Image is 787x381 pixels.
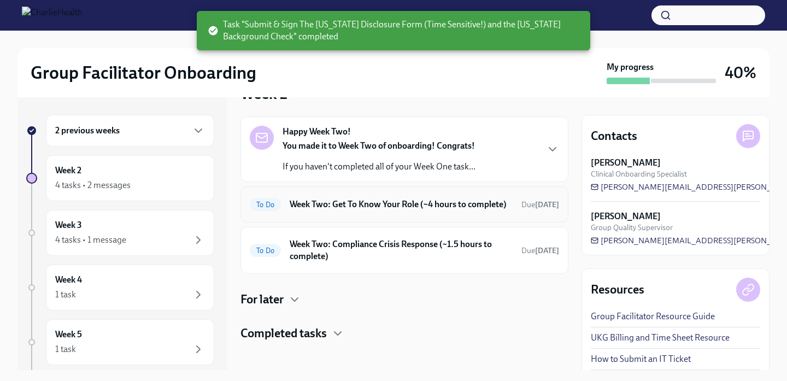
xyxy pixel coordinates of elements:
[591,310,715,323] a: Group Facilitator Resource Guide
[55,343,76,355] div: 1 task
[591,332,730,344] a: UKG Billing and Time Sheet Resource
[55,219,82,231] h6: Week 3
[46,115,214,146] div: 2 previous weeks
[250,236,559,265] a: To DoWeek Two: Compliance Crisis Response (~1.5 hours to complete)Due[DATE]
[591,210,661,222] strong: [PERSON_NAME]
[535,246,559,255] strong: [DATE]
[250,247,281,255] span: To Do
[591,353,691,365] a: How to Submit an IT Ticket
[521,246,559,255] span: Due
[26,155,214,201] a: Week 24 tasks • 2 messages
[55,289,76,301] div: 1 task
[240,291,568,308] div: For later
[208,19,582,43] span: Task "Submit & Sign The [US_STATE] Disclosure Form (Time Sensitive!) and the [US_STATE] Backgroun...
[55,329,82,341] h6: Week 5
[240,291,284,308] h4: For later
[591,222,673,233] span: Group Quality Supervisor
[290,198,513,210] h6: Week Two: Get To Know Your Role (~4 hours to complete)
[591,169,687,179] span: Clinical Onboarding Specialist
[55,234,126,246] div: 4 tasks • 1 message
[250,201,281,209] span: To Do
[240,325,568,342] div: Completed tasks
[591,282,644,298] h4: Resources
[55,125,120,137] h6: 2 previous weeks
[26,265,214,310] a: Week 41 task
[591,157,661,169] strong: [PERSON_NAME]
[283,161,475,173] p: If you haven't completed all of your Week One task...
[250,196,559,213] a: To DoWeek Two: Get To Know Your Role (~4 hours to complete)Due[DATE]
[283,126,351,138] strong: Happy Week Two!
[283,140,475,151] strong: You made it to Week Two of onboarding! Congrats!
[521,200,559,209] span: Due
[591,128,637,144] h4: Contacts
[290,238,513,262] h6: Week Two: Compliance Crisis Response (~1.5 hours to complete)
[55,179,131,191] div: 4 tasks • 2 messages
[26,210,214,256] a: Week 34 tasks • 1 message
[240,325,327,342] h4: Completed tasks
[22,7,83,24] img: CharlieHealth
[55,165,81,177] h6: Week 2
[55,274,82,286] h6: Week 4
[26,319,214,365] a: Week 51 task
[521,245,559,256] span: August 25th, 2025 09:00
[31,62,256,84] h2: Group Facilitator Onboarding
[521,200,559,210] span: August 25th, 2025 09:00
[607,61,654,73] strong: My progress
[535,200,559,209] strong: [DATE]
[725,63,756,83] h3: 40%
